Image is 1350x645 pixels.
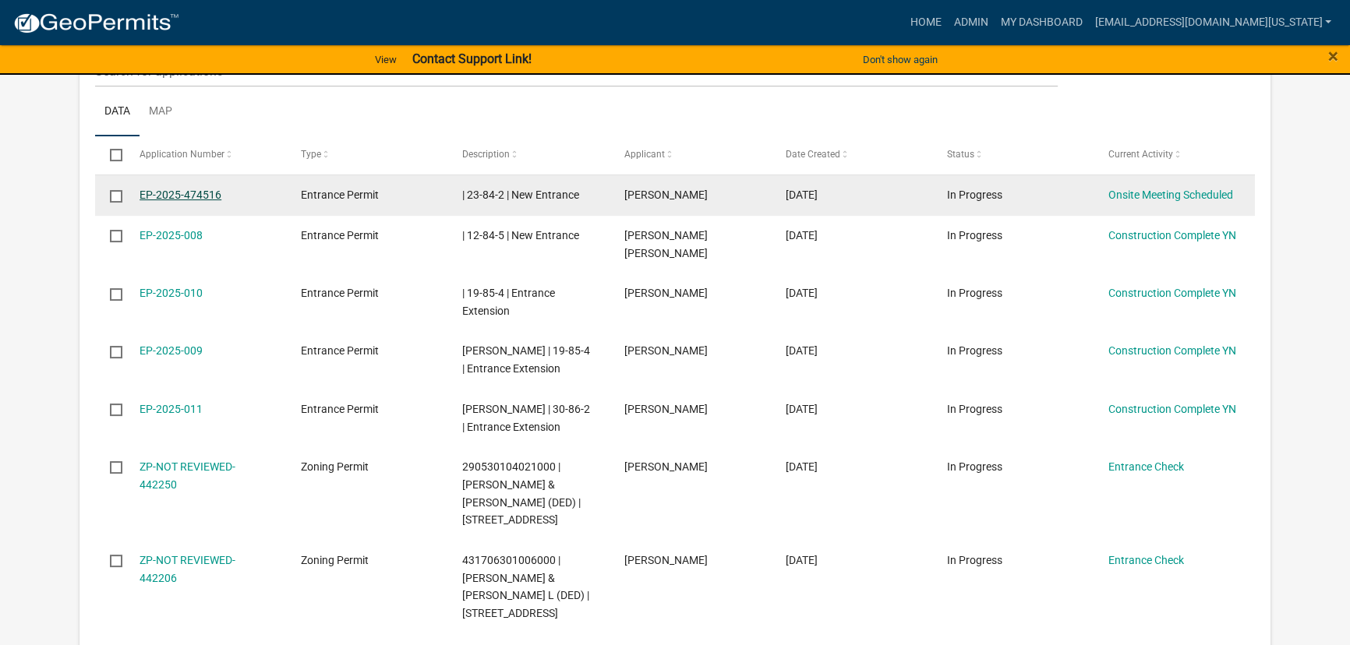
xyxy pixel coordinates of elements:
[95,87,140,137] a: Data
[301,554,369,566] span: Zoning Permit
[1328,47,1338,65] button: Close
[1088,8,1338,37] a: [EMAIL_ADDRESS][DOMAIN_NAME][US_STATE]
[786,460,818,473] span: 06/27/2025
[903,8,947,37] a: Home
[125,136,286,174] datatable-header-cell: Application Number
[1108,344,1236,357] a: Construction Complete YN
[1108,189,1233,201] a: Onsite Meeting Scheduled
[786,189,818,201] span: 09/05/2025
[140,344,203,357] a: EP-2025-009
[1108,287,1236,299] a: Construction Complete YN
[947,149,974,160] span: Status
[947,344,1002,357] span: In Progress
[301,460,369,473] span: Zoning Permit
[95,136,125,174] datatable-header-cell: Select
[301,189,379,201] span: Entrance Permit
[140,403,203,415] a: EP-2025-011
[624,403,707,415] span: Gregg Recker
[1108,554,1184,566] a: Entrance Check
[857,47,944,72] button: Don't show again
[140,229,203,241] a: EP-2025-008
[624,344,707,357] span: James Cornelius
[786,287,818,299] span: 07/25/2025
[947,229,1002,241] span: In Progress
[624,149,664,160] span: Applicant
[369,47,403,72] a: View
[947,403,1002,415] span: In Progress
[1094,136,1255,174] datatable-header-cell: Current Activity
[624,229,707,259] span: Charles Riderick Timm
[624,554,707,566] span: Jack Hulsebus
[301,403,379,415] span: Entrance Permit
[1328,45,1338,67] span: ×
[947,8,994,37] a: Admin
[1108,403,1236,415] a: Construction Complete YN
[140,287,203,299] a: EP-2025-010
[947,460,1002,473] span: In Progress
[412,51,532,66] strong: Contact Support Link!
[786,344,818,357] span: 07/25/2025
[931,136,1093,174] datatable-header-cell: Status
[462,149,510,160] span: Description
[1108,149,1173,160] span: Current Activity
[786,149,840,160] span: Date Created
[462,344,590,375] span: James Cornelius | 19-85-4 | Entrance Extension
[947,189,1002,201] span: In Progress
[140,189,221,201] a: EP-2025-474516
[301,287,379,299] span: Entrance Permit
[624,189,707,201] span: Caleb Miller
[1108,460,1184,473] a: Entrance Check
[947,287,1002,299] span: In Progress
[609,136,770,174] datatable-header-cell: Applicant
[947,554,1002,566] span: In Progress
[462,554,589,619] span: 431706301006000 | Hulsebus, Jack B & Rhonda L (DED) | 10594 90TH ST
[624,460,707,473] span: Thomas Clark
[462,189,579,201] span: | 23-84-2 | New Entrance
[770,136,931,174] datatable-header-cell: Date Created
[624,287,707,299] span: James Cornelius
[994,8,1088,37] a: My Dashboard
[462,403,590,433] span: Gregg recker | 30-86-2 | Entrance Extension
[462,460,581,526] span: 290530104021000 | Clark, Thomas W & Connie S (DED) | 10205 PEAR ST
[286,136,447,174] datatable-header-cell: Type
[140,87,182,137] a: Map
[301,344,379,357] span: Entrance Permit
[462,229,579,241] span: | 12-84-5 | New Entrance
[1108,229,1236,241] a: Construction Complete YN
[786,229,818,241] span: 07/30/2025
[462,287,555,317] span: | 19-85-4 | Entrance Extension
[301,229,379,241] span: Entrance Permit
[447,136,609,174] datatable-header-cell: Description
[786,403,818,415] span: 07/23/2025
[786,554,818,566] span: 06/27/2025
[140,460,235,491] a: ZP-NOT REVIEWED-442250
[140,149,224,160] span: Application Number
[301,149,321,160] span: Type
[140,554,235,584] a: ZP-NOT REVIEWED-442206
